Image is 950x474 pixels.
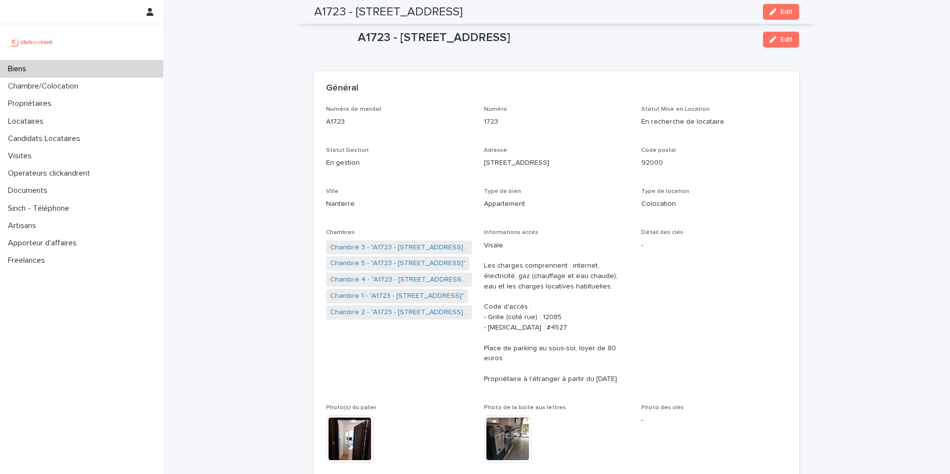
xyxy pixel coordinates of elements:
[641,415,787,426] p: -
[4,204,77,213] p: Sinch - Téléphone
[330,258,466,269] a: Chambre 5 - "A1723 - [STREET_ADDRESS]"
[484,240,630,384] p: Visale. Les charges comprennent : internet, électricité, gaz (chauffage et eau chaude), eau et le...
[4,186,55,195] p: Documents
[641,106,710,112] span: Statut Mise en Location
[4,256,53,265] p: Freelances
[330,291,464,301] a: Chambre 1 - "A1723 - [STREET_ADDRESS]"
[641,117,787,127] p: En recherche de locataire
[4,117,51,126] p: Locataires
[326,117,472,127] p: A1723
[326,106,381,112] span: Numéro de mandat
[641,189,689,194] span: Type de location
[4,64,34,74] p: Biens
[4,99,59,108] p: Propriétaires
[780,36,793,43] span: Edit
[484,147,507,153] span: Adresse
[484,158,630,168] p: [STREET_ADDRESS]
[4,134,88,143] p: Candidats Locataires
[326,199,472,209] p: Nanterre
[484,199,630,209] p: Appartement
[484,189,521,194] span: Type de bien
[484,405,566,411] span: Photo de la boîte aux lettres
[4,238,85,248] p: Apporteur d'affaires
[326,230,355,236] span: Chambres
[763,4,799,20] button: Edit
[484,117,630,127] p: 1723
[641,230,683,236] span: Détail des clés
[326,83,358,94] h2: Général
[326,405,377,411] span: Photo(s) du palier
[330,307,468,318] a: Chambre 2 - "A1723 - [STREET_ADDRESS][PERSON_NAME]"
[314,5,463,19] h2: A1723 - [STREET_ADDRESS]
[780,8,793,15] span: Edit
[4,82,86,91] p: Chambre/Colocation
[641,240,787,251] p: -
[326,189,338,194] span: Ville
[8,32,56,52] img: UCB0brd3T0yccxBKYDjQ
[641,405,684,411] span: Photo des clés
[358,31,755,45] p: A1723 - [STREET_ADDRESS]
[330,275,468,285] a: Chambre 4 - "A1723 - [STREET_ADDRESS][PERSON_NAME]"
[326,147,369,153] span: Statut Gestion
[4,169,98,178] p: Operateurs clickandrent
[4,151,40,161] p: Visites
[484,230,538,236] span: Informations accès
[641,158,787,168] p: 92000
[641,147,676,153] span: Code postal
[641,199,787,209] p: Colocation
[330,242,468,253] a: Chambre 3 - "A1723 - [STREET_ADDRESS][PERSON_NAME]"
[326,158,472,168] p: En gestion
[4,221,44,231] p: Artisans
[763,32,799,47] button: Edit
[484,106,507,112] span: Numéro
